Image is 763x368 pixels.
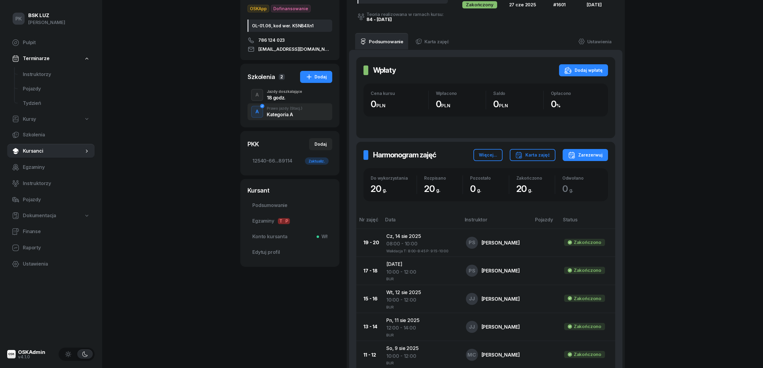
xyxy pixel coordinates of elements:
span: Pulpit [23,39,90,47]
span: PS [469,240,475,245]
div: OL-01.06, kod wer. K5NB4Xn1 [248,20,332,32]
div: Kursant [248,186,332,195]
div: 10:00 - 12:00 [386,296,456,304]
small: g. [569,187,573,193]
button: A [251,89,263,101]
div: Kategoria A [267,112,302,117]
div: [PERSON_NAME] [482,324,520,329]
span: Konto kursanta [252,233,327,241]
a: Instruktorzy [18,67,95,82]
a: Pulpit [7,35,95,50]
span: Pojazdy [23,85,90,93]
div: BUR [386,304,456,309]
button: A [251,106,263,118]
div: 08:00 - 10:00 [386,240,456,248]
span: T [278,218,284,224]
div: Zakończono [516,175,555,181]
div: BSK LUZ [28,13,65,18]
div: 12:00 - 14:00 [386,324,456,332]
small: g. [436,187,440,193]
span: 20 [371,183,390,194]
h2: Wpłaty [373,65,396,75]
span: Ustawienia [23,260,90,268]
button: Dodaj [309,138,332,150]
div: OSKAdmin [18,350,45,355]
div: Zakończony [462,1,497,8]
a: Edytuj profil [248,245,332,260]
div: Saldo [493,91,543,96]
a: Pojazdy [7,193,95,207]
div: Pozostało [470,175,509,181]
div: Karta zajęć [515,151,550,159]
td: 13 - 14 [356,313,381,341]
small: PLN [376,103,385,108]
a: Finanse [7,224,95,239]
td: 19 - 20 [356,229,381,257]
small: g. [383,187,387,193]
div: Zakończono [574,295,601,303]
span: 0 [562,183,576,194]
a: Ustawienia [573,33,616,50]
div: 0 [551,99,601,110]
button: OSKAppDofinansowanie [248,5,311,12]
a: Raporty [7,241,95,255]
span: Finanse [23,228,90,236]
span: 2 [279,74,285,80]
div: BUR [386,276,456,281]
td: Wt, 12 sie 2025 [381,285,461,313]
div: 10:00 - 12:00 [386,352,456,360]
button: Dodaj wpłatę [559,64,608,76]
a: Ustawienia [7,257,95,271]
a: Podsumowanie [248,198,332,213]
span: P [284,218,290,224]
button: Zarezerwuj [563,149,608,161]
span: Egzaminy [252,217,327,225]
div: Jazdy doszkalające [267,90,302,93]
span: JJ [469,324,475,330]
span: OSKApp [248,5,269,12]
span: Instruktorzy [23,71,90,78]
div: Cena kursu [371,91,428,96]
div: BUR [386,360,456,365]
div: Zaktualiz. [305,157,329,165]
a: Pojazdy [18,82,95,96]
span: 12540-66...89114 [252,157,327,165]
div: Walidacja T: 8:00-8:45 P: 9:15-10:00 [386,248,456,253]
small: % [556,103,561,108]
a: Terminarze [7,52,95,65]
span: Egzaminy [23,163,90,171]
img: logo-xs@2x.png [7,350,16,358]
a: 84 - [DATE] [366,17,392,22]
span: Instruktorzy [23,180,90,187]
div: A [253,90,261,100]
div: Prawo jazdy [267,107,302,110]
div: Wpłacono [436,91,486,96]
span: Podsumowanie [252,202,327,209]
div: v4.1.0 [18,355,45,359]
span: Edytuj profil [252,248,327,256]
a: 786 124 023 [248,37,332,44]
span: Raporty [23,244,90,252]
span: Szkolenia [23,131,90,139]
span: Dofinansowanie [271,5,311,12]
div: 0 [493,99,543,110]
div: Opłacono [551,91,601,96]
span: PK [15,16,22,21]
div: Zakończono [574,239,601,246]
th: Data [381,216,461,229]
th: Status [559,216,615,229]
small: PLN [441,103,450,108]
div: Więcej... [479,151,497,159]
span: (Stacj.) [290,107,302,110]
div: Dodaj [306,73,327,81]
td: 17 - 18 [356,257,381,285]
div: Zakończono [574,323,601,330]
td: [DATE] [381,257,461,285]
a: Podsumowanie [355,33,408,50]
a: Karta zajęć [411,33,454,50]
div: Rozpisano [424,175,463,181]
a: Egzaminy [7,160,95,175]
div: 10:00 - 12:00 [386,268,456,276]
a: Szkolenia [7,128,95,142]
div: Do wykorzystania [371,175,417,181]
